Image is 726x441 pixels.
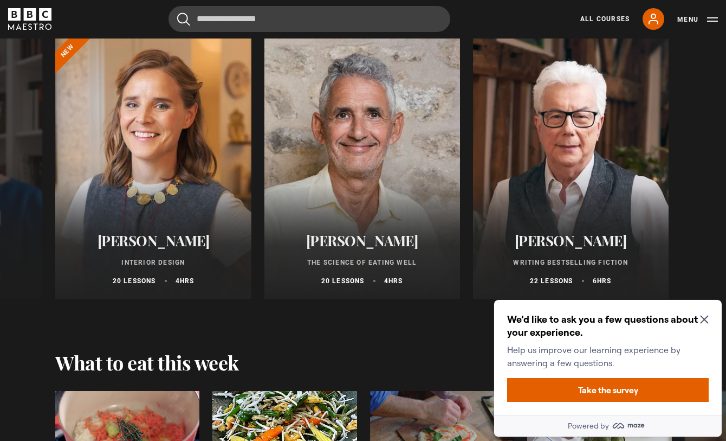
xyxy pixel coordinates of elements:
[180,277,195,285] abbr: hrs
[530,276,573,286] p: 22 lessons
[17,82,219,106] button: Take the survey
[384,276,403,286] p: 4
[55,351,239,374] h2: What to eat this week
[277,232,447,249] h2: [PERSON_NAME]
[4,4,232,141] div: Optional study invitation
[473,39,669,299] a: [PERSON_NAME] Writing Bestselling Fiction 22 lessons 6hrs
[177,12,190,26] button: Submit the search query
[677,14,718,25] button: Toggle navigation
[68,232,238,249] h2: [PERSON_NAME]
[388,277,403,285] abbr: hrs
[168,6,450,32] input: Search
[264,39,460,299] a: [PERSON_NAME] The Science of Eating Well 20 lessons 4hrs
[210,20,219,28] button: Close Maze Prompt
[597,277,612,285] abbr: hrs
[486,258,656,267] p: Writing Bestselling Fiction
[277,258,447,267] p: The Science of Eating Well
[593,276,612,286] p: 6
[4,119,232,141] a: Powered by maze
[17,48,215,74] p: Help us improve our learning experience by answering a few questions.
[321,276,365,286] p: 20 lessons
[486,232,656,249] h2: [PERSON_NAME]
[580,14,630,24] a: All Courses
[8,8,51,30] svg: BBC Maestro
[17,17,215,43] h2: We’d like to ask you a few questions about your experience.
[113,276,156,286] p: 20 lessons
[176,276,195,286] p: 4
[68,258,238,267] p: Interior Design
[55,39,251,299] a: [PERSON_NAME] Interior Design 20 lessons 4hrs New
